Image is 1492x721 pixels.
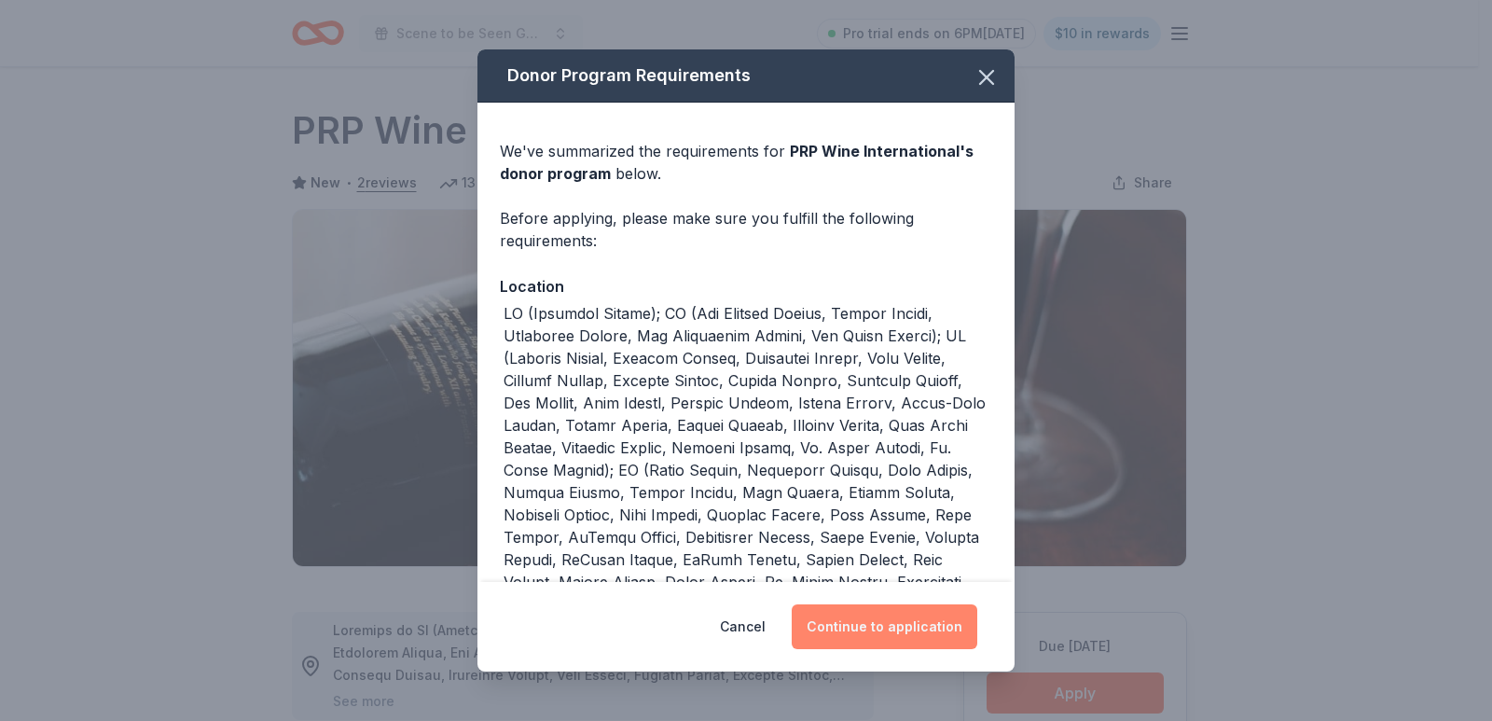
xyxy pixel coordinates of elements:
button: Continue to application [792,604,977,649]
div: Donor Program Requirements [477,49,1015,103]
button: Cancel [720,604,766,649]
div: Location [500,274,992,298]
div: We've summarized the requirements for below. [500,140,992,185]
div: Before applying, please make sure you fulfill the following requirements: [500,207,992,252]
